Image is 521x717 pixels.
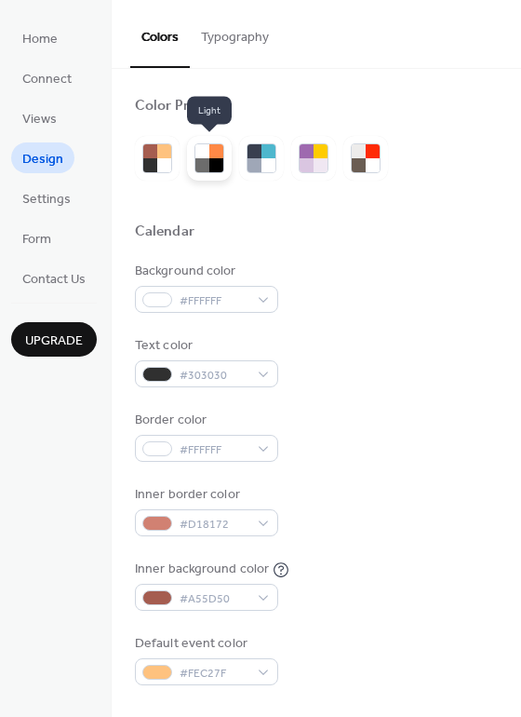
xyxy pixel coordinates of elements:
a: Form [11,223,62,253]
a: Contact Us [11,263,97,293]
span: #FFFFFF [180,440,248,460]
div: Inner border color [135,485,274,505]
div: Inner background color [135,560,269,579]
span: Settings [22,190,71,210]
div: Text color [135,336,274,356]
div: Background color [135,262,274,281]
div: Border color [135,411,274,430]
span: #D18172 [180,515,248,534]
div: Color Presets [135,97,224,116]
a: Settings [11,183,82,213]
a: Design [11,142,74,173]
button: Upgrade [11,322,97,357]
a: Views [11,102,68,133]
span: Views [22,110,57,129]
span: #A55D50 [180,589,248,609]
span: #FEC27F [180,664,248,683]
span: Connect [22,70,72,89]
span: Upgrade [25,331,83,351]
span: Design [22,150,63,169]
div: Calendar [135,223,194,242]
span: #FFFFFF [180,291,248,311]
span: Contact Us [22,270,86,290]
span: Light [187,97,232,125]
a: Home [11,22,69,53]
a: Connect [11,62,83,93]
div: Default event color [135,634,274,654]
span: Home [22,30,58,49]
span: #303030 [180,366,248,386]
span: Form [22,230,51,250]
